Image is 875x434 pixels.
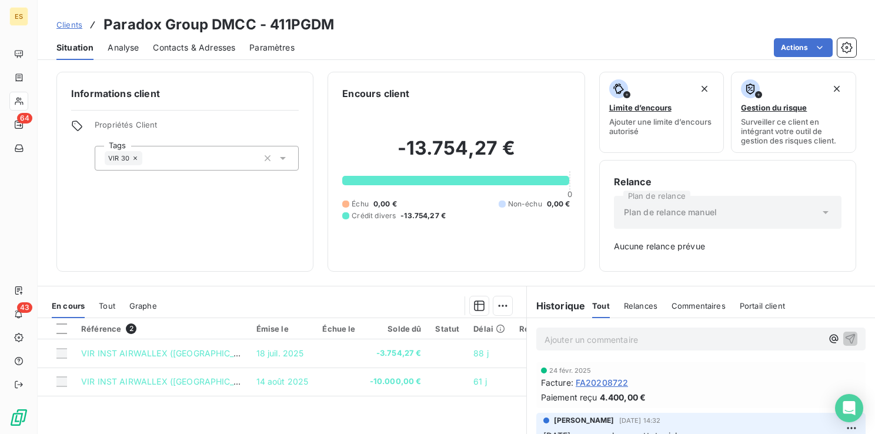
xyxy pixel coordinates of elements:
[9,408,28,427] img: Logo LeanPay
[619,417,661,424] span: [DATE] 14:32
[435,324,459,333] div: Statut
[103,14,334,35] h3: Paradox Group DMCC - 411PGDM
[108,42,139,54] span: Analyse
[370,324,422,333] div: Solde dû
[508,199,542,209] span: Non-échu
[774,38,833,57] button: Actions
[52,301,85,311] span: En cours
[567,189,572,199] span: 0
[592,301,610,311] span: Tout
[549,367,592,374] span: 24 févr. 2025
[56,20,82,29] span: Clients
[17,302,32,313] span: 43
[373,199,397,209] span: 0,00 €
[56,42,93,54] span: Situation
[473,324,505,333] div: Délai
[256,376,309,386] span: 14 août 2025
[256,324,309,333] div: Émise le
[576,376,629,389] span: FA20208722
[99,301,115,311] span: Tout
[547,199,570,209] span: 0,00 €
[126,323,136,334] span: 2
[342,136,570,172] h2: -13.754,27 €
[322,324,355,333] div: Échue le
[473,376,487,386] span: 61 j
[400,211,446,221] span: -13.754,27 €
[81,348,300,358] span: VIR INST AIRWALLEX ([GEOGRAPHIC_DATA]) 01-220...
[71,86,299,101] h6: Informations client
[108,155,129,162] span: VIR 30
[519,324,557,333] div: Retard
[609,117,714,136] span: Ajouter une limite d’encours autorisé
[835,394,863,422] div: Open Intercom Messenger
[9,7,28,26] div: ES
[527,299,586,313] h6: Historique
[609,103,672,112] span: Limite d’encours
[541,376,573,389] span: Facture :
[153,42,235,54] span: Contacts & Adresses
[599,72,724,153] button: Limite d’encoursAjouter une limite d’encours autorisé
[129,301,157,311] span: Graphe
[81,376,306,386] span: VIR INST AIRWALLEX ([GEOGRAPHIC_DATA]) COBADE...
[741,103,807,112] span: Gestion du risque
[473,348,489,358] span: 88 j
[342,86,409,101] h6: Encours client
[731,72,856,153] button: Gestion du risqueSurveiller ce client en intégrant votre outil de gestion des risques client.
[56,19,82,31] a: Clients
[17,113,32,123] span: 64
[541,391,597,403] span: Paiement reçu
[740,301,785,311] span: Portail client
[600,391,646,403] span: 4.400,00 €
[370,348,422,359] span: -3.754,27 €
[614,175,841,189] h6: Relance
[624,301,657,311] span: Relances
[624,206,717,218] span: Plan de relance manuel
[741,117,846,145] span: Surveiller ce client en intégrant votre outil de gestion des risques client.
[554,415,614,426] span: [PERSON_NAME]
[95,120,299,136] span: Propriétés Client
[81,323,242,334] div: Référence
[614,241,841,252] span: Aucune relance prévue
[256,348,304,358] span: 18 juil. 2025
[672,301,726,311] span: Commentaires
[142,153,152,163] input: Ajouter une valeur
[370,376,422,388] span: -10.000,00 €
[352,199,369,209] span: Échu
[352,211,396,221] span: Crédit divers
[249,42,295,54] span: Paramètres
